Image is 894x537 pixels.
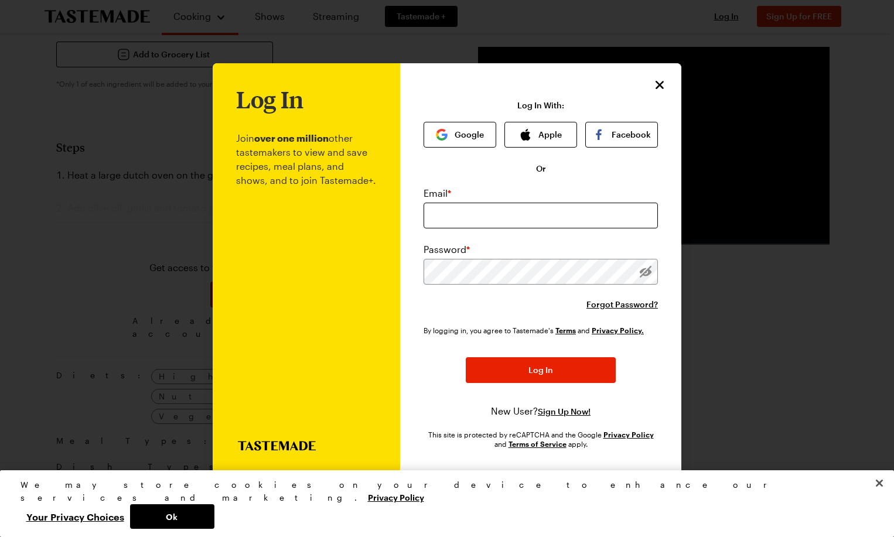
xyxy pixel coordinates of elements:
div: This site is protected by reCAPTCHA and the Google and apply. [424,430,658,449]
button: Sign Up Now! [538,406,591,418]
button: Facebook [585,122,658,148]
a: Google Privacy Policy [603,429,654,439]
a: Tastemade Terms of Service [555,325,576,335]
button: Apple [504,122,577,148]
div: Privacy [21,478,864,529]
button: Forgot Password? [586,299,658,310]
h1: Log In [236,87,303,112]
a: Google Terms of Service [509,439,567,449]
a: More information about your privacy, opens in a new tab [368,491,424,502]
span: Log In [528,364,553,376]
span: New User? [491,405,538,416]
button: Google [424,122,496,148]
p: Join other tastemakers to view and save recipes, meal plans, and shows, and to join Tastemade+. [236,112,377,441]
div: We may store cookies on your device to enhance our services and marketing. [21,478,864,504]
div: By logging in, you agree to Tastemade's and [424,324,649,336]
label: Password [424,242,470,256]
span: Or [536,163,546,175]
button: Log In [466,357,616,383]
b: over one million [254,132,329,143]
button: Your Privacy Choices [21,504,130,529]
button: Close [652,77,667,93]
a: Tastemade Privacy Policy [592,325,644,335]
button: Ok [130,504,214,529]
label: Email [424,186,451,200]
button: Close [866,470,892,496]
p: Log In With: [517,101,564,110]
